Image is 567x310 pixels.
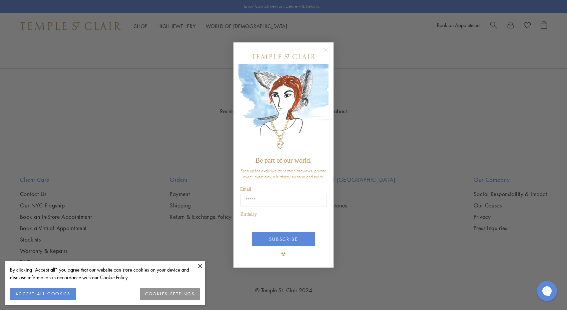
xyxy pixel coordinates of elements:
span: Be part of our world. [255,157,312,164]
span: Email [240,187,251,192]
button: COOKIES SETTINGS [140,288,200,300]
span: Birthday [240,212,257,217]
iframe: Gorgias live chat messenger [534,279,560,303]
img: TSC [277,248,290,261]
div: By clicking “Accept all”, you agree that our website can store cookies on your device and disclos... [10,266,200,281]
img: c4a9eb12-d91a-4d4a-8ee0-386386f4f338.jpeg [238,64,329,153]
input: Email [240,194,327,206]
button: ACCEPT ALL COOKIES [10,288,76,300]
img: Temple St. Clair [252,54,315,59]
button: SUBSCRIBE [252,232,315,246]
button: Close dialog [325,49,333,57]
span: Sign up for exclusive collection previews, private event invitations, a birthday surprise and more. [241,168,326,180]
